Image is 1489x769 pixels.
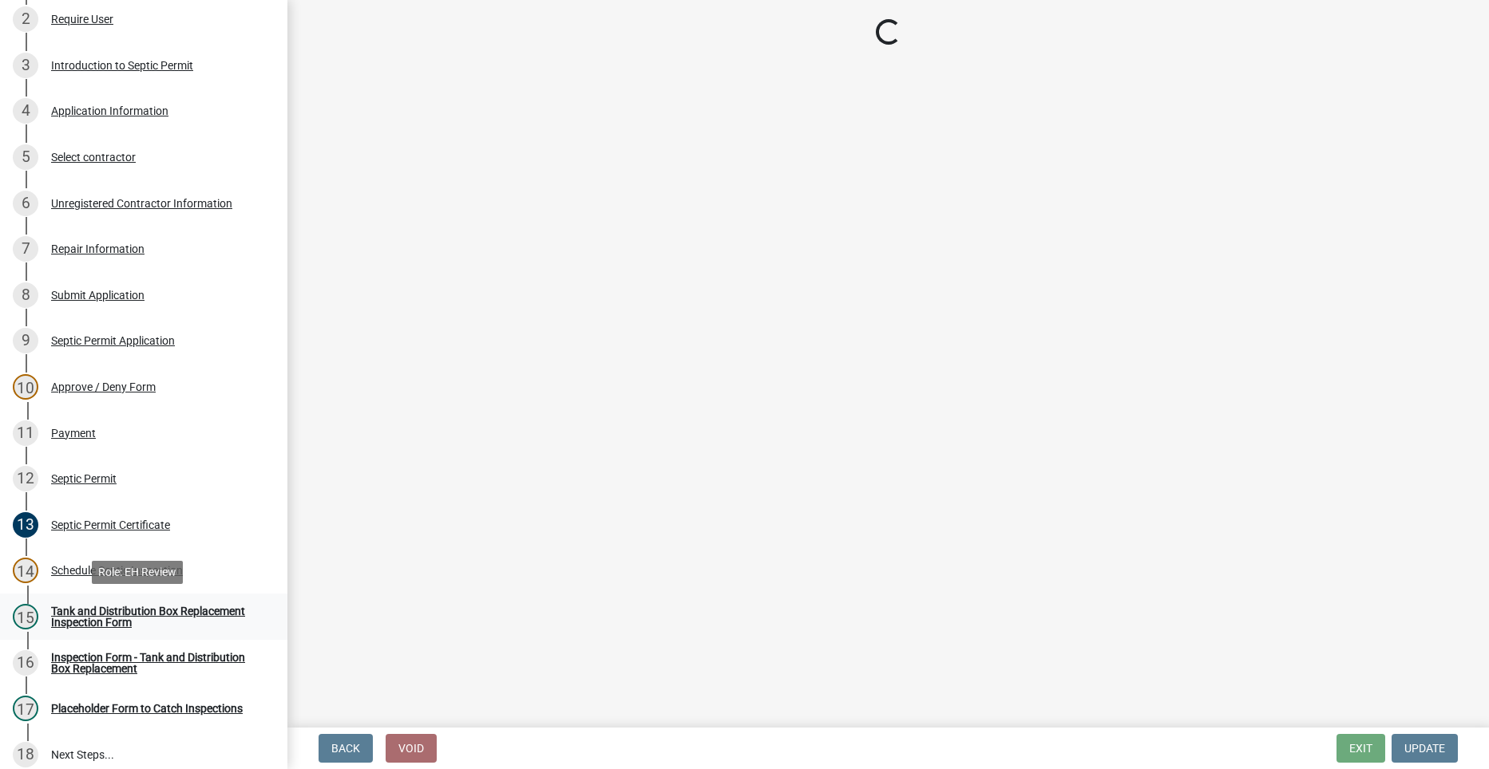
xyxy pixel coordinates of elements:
div: Role: EH Review [92,561,183,584]
div: Schedule Septic Inspection [51,565,183,576]
div: 5 [13,144,38,170]
div: Septic Permit [51,473,117,484]
button: Back [319,734,373,763]
button: Exit [1337,734,1385,763]
div: 4 [13,98,38,124]
div: Placeholder Form to Catch Inspections [51,703,243,714]
div: 17 [13,696,38,721]
span: Back [331,742,360,755]
span: Update [1404,742,1445,755]
div: Application Information [51,105,168,116]
div: 9 [13,328,38,353]
div: 7 [13,236,38,262]
div: Approve / Deny Form [51,381,156,392]
div: 2 [13,6,38,32]
div: Unregistered Contractor Information [51,198,232,209]
div: Tank and Distribution Box Replacement Inspection Form [51,605,262,628]
div: Introduction to Septic Permit [51,60,193,71]
div: Select contractor [51,152,136,163]
div: Inspection Form - Tank and Distribution Box Replacement [51,652,262,674]
div: Payment [51,428,96,439]
div: 18 [13,742,38,767]
div: Repair Information [51,243,145,254]
div: 12 [13,466,38,491]
button: Update [1392,734,1458,763]
div: Submit Application [51,290,145,301]
div: 15 [13,604,38,629]
div: Septic Permit Application [51,335,175,346]
div: 10 [13,374,38,400]
div: 6 [13,191,38,216]
div: 11 [13,420,38,446]
div: 14 [13,558,38,583]
div: 13 [13,512,38,538]
div: Require User [51,14,113,25]
div: 8 [13,282,38,308]
div: 16 [13,650,38,676]
div: Septic Permit Certificate [51,519,170,530]
button: Void [386,734,437,763]
div: 3 [13,53,38,78]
